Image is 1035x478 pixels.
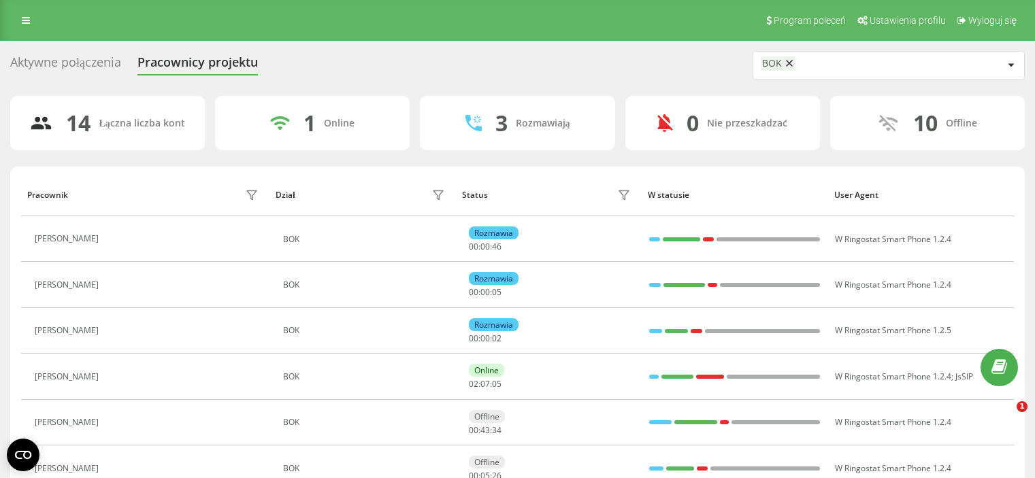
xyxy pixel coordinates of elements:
span: Ustawienia profilu [870,15,946,26]
span: 1 [1017,401,1028,412]
span: 00 [469,424,478,436]
span: W Ringostat Smart Phone 1.2.4 [835,233,951,245]
span: 34 [492,424,502,436]
div: Pracownik [27,190,68,200]
span: 05 [492,378,502,390]
div: Status [462,190,488,200]
span: 46 [492,241,502,252]
div: [PERSON_NAME] [35,372,102,381]
span: Program poleceń [774,15,846,26]
div: [PERSON_NAME] [35,326,102,335]
div: Aktywne połączenia [10,55,121,76]
span: 00 [469,332,478,344]
span: Wyloguj się [968,15,1017,26]
div: Łączna liczba kont [99,118,184,129]
span: W Ringostat Smart Phone 1.2.4 [835,416,951,428]
div: 0 [687,110,699,136]
div: : : [469,288,502,297]
span: 07 [480,378,490,390]
div: Offline [469,456,505,468]
span: 43 [480,424,490,436]
span: W Ringostat Smart Phone 1.2.5 [835,324,951,336]
div: : : [469,426,502,435]
div: Rozmawia [469,272,519,285]
div: BOK [283,372,448,381]
div: : : [469,379,502,389]
div: Offline [469,410,505,423]
div: [PERSON_NAME] [35,464,102,473]
span: JsSIP [955,371,973,382]
div: 1 [303,110,316,136]
div: BOK [283,417,448,427]
span: 00 [480,332,490,344]
span: W Ringostat Smart Phone 1.2.4 [835,462,951,474]
div: Rozmawiają [516,118,570,129]
div: Online [469,364,504,377]
div: [PERSON_NAME] [35,280,102,290]
div: Rozmawia [469,318,519,331]
div: Pracownicy projektu [137,55,258,76]
div: User Agent [834,190,1008,200]
div: 3 [495,110,508,136]
div: : : [469,334,502,343]
span: 05 [492,286,502,298]
div: BOK [283,326,448,335]
div: BOK [762,58,782,69]
span: 00 [469,286,478,298]
span: W Ringostat Smart Phone 1.2.4 [835,279,951,290]
div: BOK [283,464,448,473]
div: BOK [283,235,448,244]
span: W Ringostat Smart Phone 1.2.4 [835,371,951,382]
button: Open CMP widget [7,439,39,471]
div: Offline [946,118,977,129]
span: 02 [492,332,502,344]
div: Nie przeszkadzać [707,118,787,129]
div: Rozmawia [469,226,519,239]
span: 02 [469,378,478,390]
div: 14 [66,110,91,136]
span: 00 [480,286,490,298]
div: 10 [913,110,938,136]
div: : : [469,242,502,252]
div: Online [324,118,355,129]
span: 00 [480,241,490,252]
span: 00 [469,241,478,252]
div: [PERSON_NAME] [35,234,102,243]
div: W statusie [648,190,821,200]
iframe: Intercom live chat [989,401,1021,434]
div: Dział [276,190,295,200]
div: BOK [283,280,448,290]
div: [PERSON_NAME] [35,417,102,427]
